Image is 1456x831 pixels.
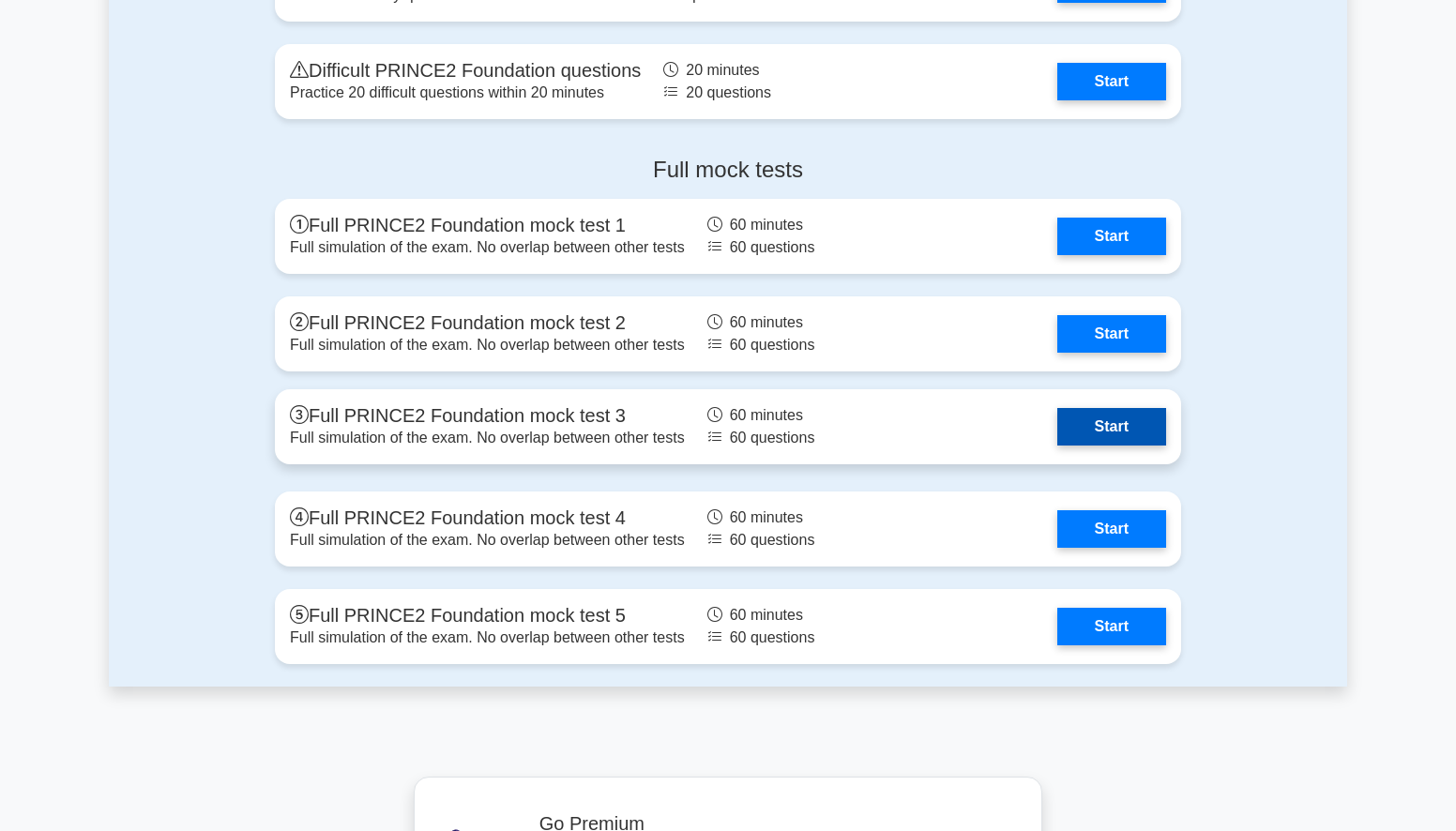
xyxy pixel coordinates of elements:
a: Start [1057,608,1166,645]
h4: Full mock tests [275,157,1181,184]
a: Start [1057,63,1166,100]
a: Start [1057,218,1166,255]
a: Start [1057,408,1166,446]
a: Start [1057,510,1166,548]
a: Start [1057,315,1166,353]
